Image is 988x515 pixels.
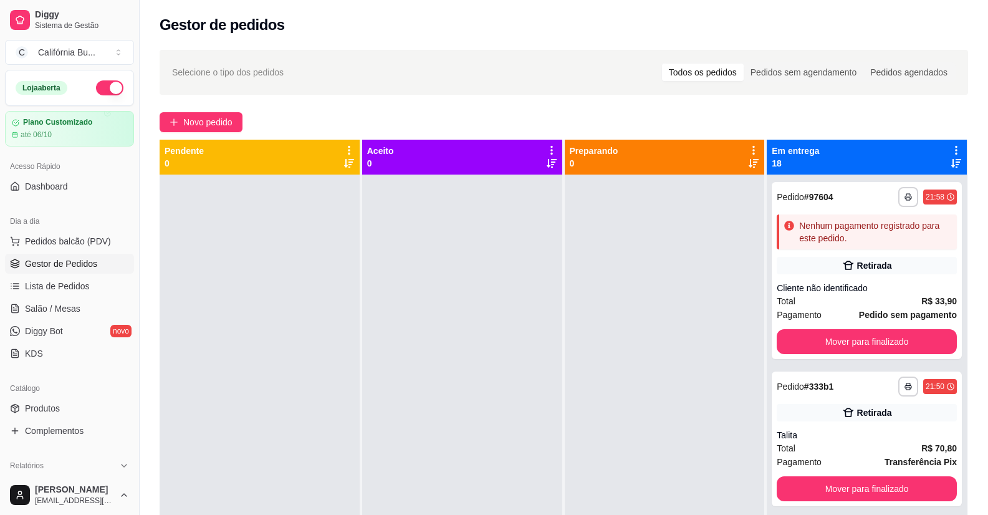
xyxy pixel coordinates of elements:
a: Gestor de Pedidos [5,254,134,274]
h2: Gestor de pedidos [160,15,285,35]
span: Selecione o tipo dos pedidos [172,65,284,79]
a: DiggySistema de Gestão [5,5,134,35]
div: Catálogo [5,378,134,398]
button: Pedidos balcão (PDV) [5,231,134,251]
span: Novo pedido [183,115,233,129]
a: Lista de Pedidos [5,276,134,296]
span: Diggy Bot [25,325,63,337]
p: 0 [570,157,618,170]
a: Plano Customizadoaté 06/10 [5,111,134,147]
span: Pedido [777,192,804,202]
div: Acesso Rápido [5,156,134,176]
span: Total [777,294,795,308]
div: Loja aberta [16,81,67,95]
span: Lista de Pedidos [25,280,90,292]
div: 21:50 [926,382,944,392]
span: Pedido [777,382,804,392]
button: [PERSON_NAME][EMAIL_ADDRESS][DOMAIN_NAME] [5,480,134,510]
a: KDS [5,344,134,363]
article: até 06/10 [21,130,52,140]
div: Pedidos sem agendamento [744,64,863,81]
p: 0 [165,157,204,170]
strong: R$ 70,80 [921,443,957,453]
p: Em entrega [772,145,819,157]
p: Pendente [165,145,204,157]
div: Todos os pedidos [662,64,744,81]
button: Novo pedido [160,112,242,132]
span: C [16,46,28,59]
span: Salão / Mesas [25,302,80,315]
span: [PERSON_NAME] [35,484,114,496]
button: Alterar Status [96,80,123,95]
a: Dashboard [5,176,134,196]
span: KDS [25,347,43,360]
p: Preparando [570,145,618,157]
button: Select a team [5,40,134,65]
span: Sistema de Gestão [35,21,129,31]
p: Aceito [367,145,394,157]
strong: # 333b1 [804,382,834,392]
span: Relatórios [10,461,44,471]
a: Complementos [5,421,134,441]
div: Retirada [857,407,892,419]
strong: # 97604 [804,192,833,202]
article: Plano Customizado [23,118,92,127]
span: [EMAIL_ADDRESS][DOMAIN_NAME] [35,496,114,506]
div: Nenhum pagamento registrado para este pedido. [799,219,952,244]
div: 21:58 [926,192,944,202]
span: Complementos [25,425,84,437]
button: Mover para finalizado [777,476,957,501]
button: Mover para finalizado [777,329,957,354]
a: Produtos [5,398,134,418]
span: Total [777,441,795,455]
span: plus [170,118,178,127]
span: Gestor de Pedidos [25,257,97,270]
a: Salão / Mesas [5,299,134,319]
div: Talita [777,429,957,441]
strong: Transferência Pix [885,457,957,467]
strong: Pedido sem pagamento [859,310,957,320]
span: Dashboard [25,180,68,193]
span: Pagamento [777,455,822,469]
p: 18 [772,157,819,170]
div: Cliente não identificado [777,282,957,294]
p: 0 [367,157,394,170]
span: Produtos [25,402,60,415]
strong: R$ 33,90 [921,296,957,306]
span: Pedidos balcão (PDV) [25,235,111,248]
a: Diggy Botnovo [5,321,134,341]
div: Pedidos agendados [863,64,954,81]
span: Diggy [35,9,129,21]
span: Pagamento [777,308,822,322]
div: Califórnia Bu ... [38,46,95,59]
div: Retirada [857,259,892,272]
div: Dia a dia [5,211,134,231]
